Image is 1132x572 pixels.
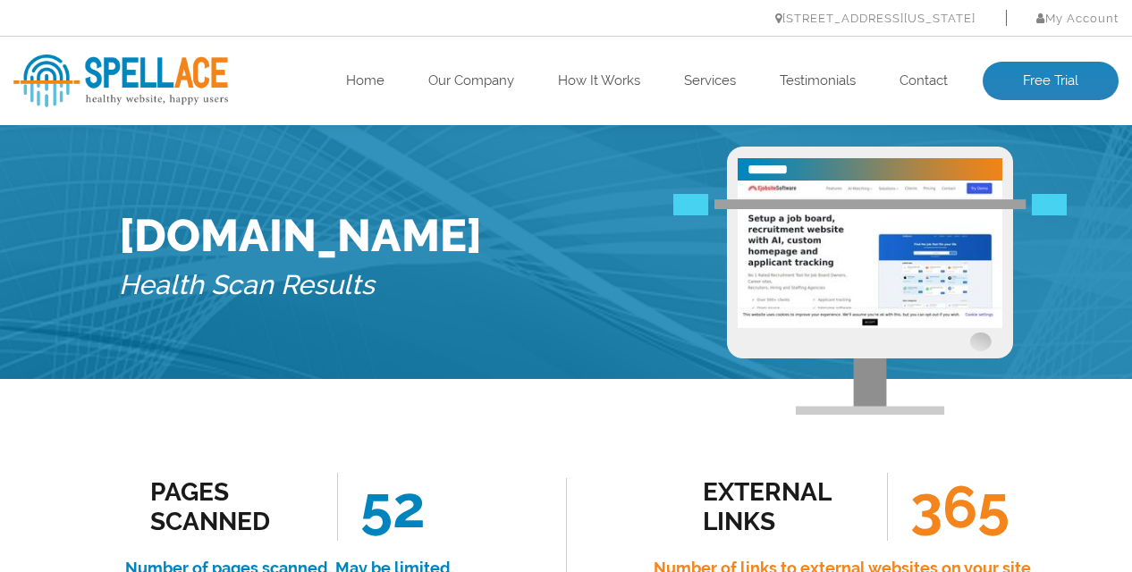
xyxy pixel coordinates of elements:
h1: [DOMAIN_NAME] [119,209,482,262]
img: Free Webiste Analysis [673,223,1067,244]
img: Free Website Analysis [738,181,1002,328]
img: Free Webiste Analysis [727,147,1013,415]
div: external links [703,477,865,536]
h5: Health Scan Results [119,262,482,309]
span: 365 [887,473,1010,541]
div: Pages Scanned [150,477,312,536]
span: 52 [337,473,426,541]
